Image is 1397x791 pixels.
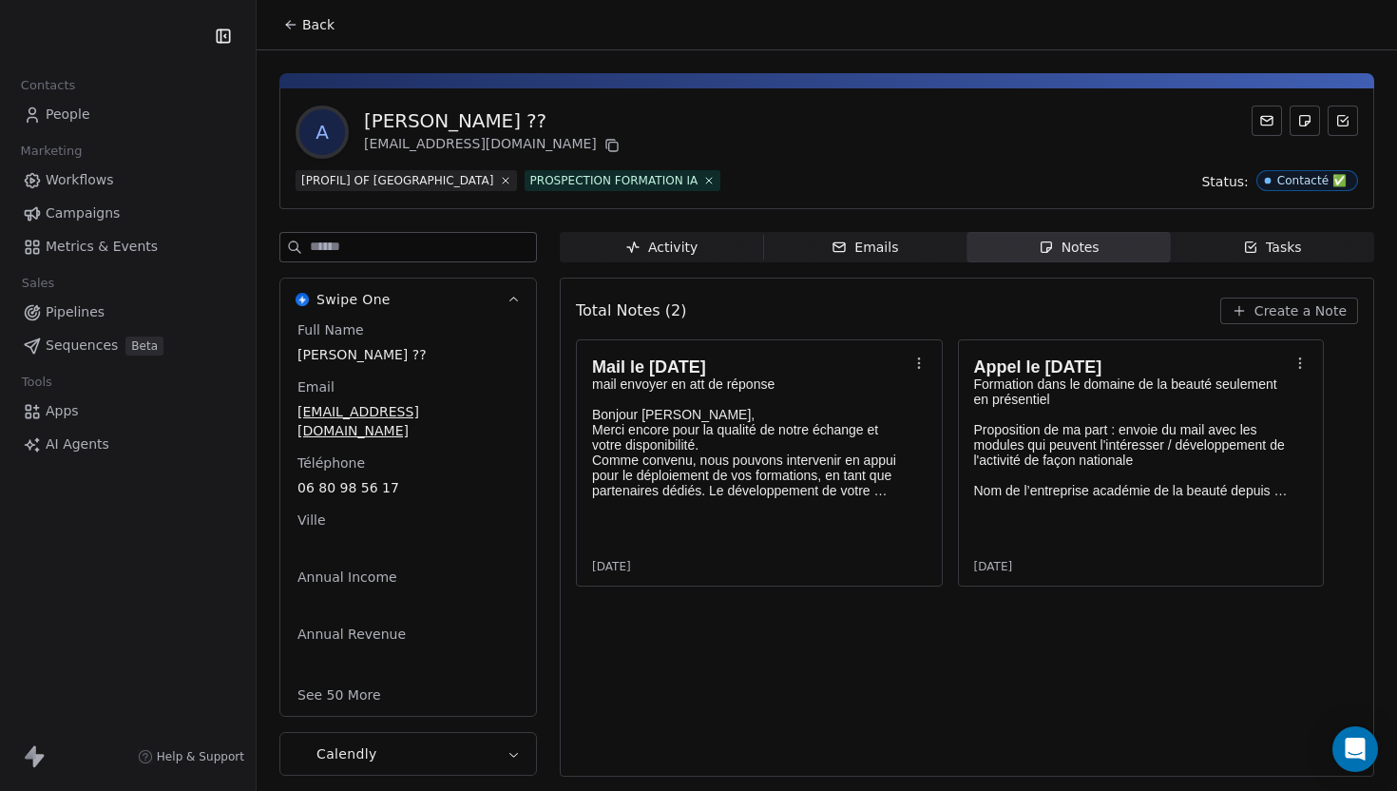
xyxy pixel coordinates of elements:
span: Workflows [46,170,114,190]
img: Swipe One [296,293,309,306]
div: [PROFIL] OF [GEOGRAPHIC_DATA] [301,172,494,189]
button: Swipe OneSwipe One [280,279,536,320]
span: [DATE] [592,559,631,574]
p: Formation dans le domaine de la beauté seulement en présentiel [974,376,1290,407]
span: Calendly [316,744,377,763]
span: Metrics & Events [46,237,158,257]
div: Contacté ✅ [1277,174,1347,187]
span: Tools [13,368,60,396]
span: Contacts [12,71,84,100]
span: Full Name [294,320,368,339]
div: Open Intercom Messenger [1332,726,1378,772]
img: Calendly [296,747,309,761]
div: Tasks [1243,238,1302,258]
button: Create a Note [1220,298,1358,324]
h1: Mail le [DATE] [592,357,908,376]
p: Merci encore pour la qualité de notre échange et votre disponibilité. [592,422,908,453]
button: See 50 More [286,678,392,712]
span: Help & Support [157,749,244,764]
span: Sales [13,269,63,298]
span: People [46,105,90,125]
p: Bonjour [PERSON_NAME], [592,407,908,422]
div: [EMAIL_ADDRESS][DOMAIN_NAME] [364,134,623,157]
button: Back [272,8,346,42]
a: AI Agents [15,429,240,460]
h1: Appel le [DATE] [974,357,1290,376]
span: Pipelines [46,302,105,322]
span: AI Agents [46,434,109,454]
p: mail envoyer en att de réponse [592,376,908,392]
div: Activity [625,238,698,258]
span: [DATE] [974,559,1013,574]
p: Proposition de ma part : envoie du mail avec les modules qui peuvent l'intéresser / développement... [974,422,1290,468]
div: PROSPECTION FORMATION IA [530,172,698,189]
a: Workflows [15,164,240,196]
button: CalendlyCalendly [280,733,536,775]
span: Annual Revenue [294,625,410,644]
a: Metrics & Events [15,231,240,262]
span: Téléphone [294,453,369,473]
span: Back [302,15,335,34]
div: Swipe OneSwipe One [280,320,536,716]
a: Pipelines [15,297,240,328]
span: Status: [1201,172,1248,191]
span: Beta [125,337,163,356]
div: [PERSON_NAME] ?? [364,107,623,134]
span: Ville [294,511,330,530]
span: [PERSON_NAME] ?? [297,345,519,364]
a: SequencesBeta [15,330,240,361]
span: [EMAIL_ADDRESS][DOMAIN_NAME] [297,402,519,440]
span: Annual Income [294,568,401,587]
span: Apps [46,401,79,421]
span: Sequences [46,336,118,356]
p: Nom de l’entreprise académie de la beauté depuis 2017 [974,483,1290,498]
p: Comme convenu, nous pouvons intervenir en appui pour le déploiement de vos formations, en tant qu... [592,453,908,498]
a: Campaigns [15,198,240,229]
span: Total Notes (2) [576,299,686,322]
span: A [299,109,345,155]
div: Emails [832,238,898,258]
a: Help & Support [138,749,244,764]
span: Campaigns [46,203,120,223]
a: People [15,99,240,130]
span: Create a Note [1254,301,1347,320]
span: Swipe One [316,290,391,309]
span: Marketing [12,137,90,165]
span: Email [294,377,338,396]
span: 06 80 98 56 17 [297,478,519,497]
a: Apps [15,395,240,427]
